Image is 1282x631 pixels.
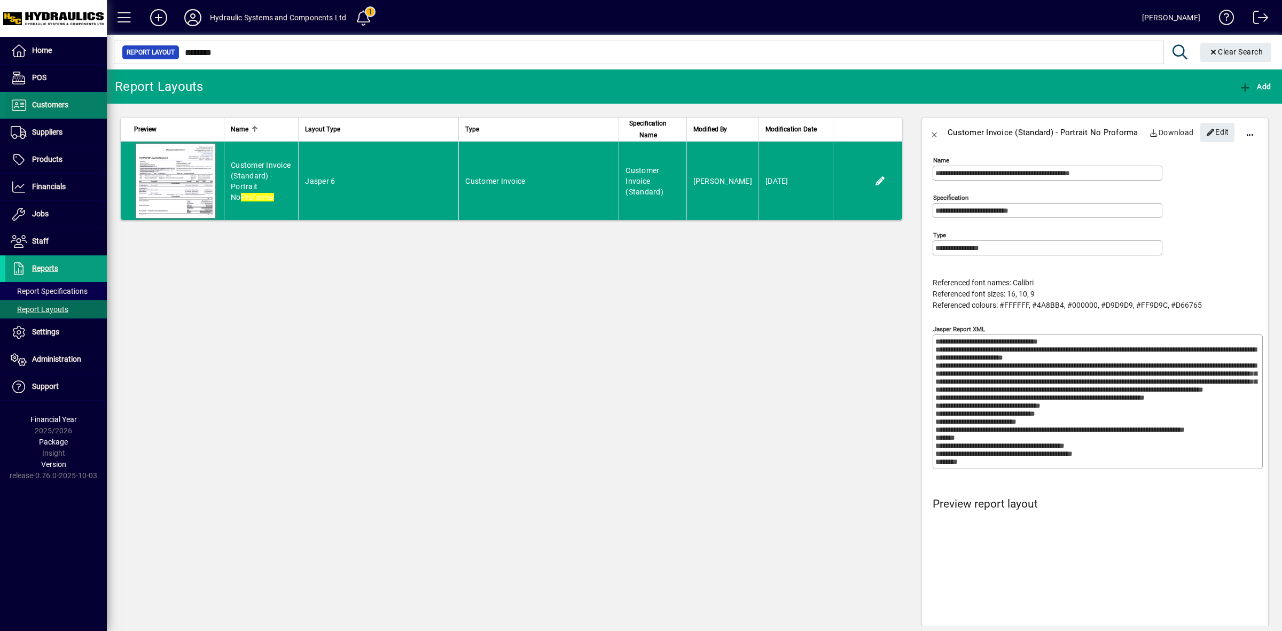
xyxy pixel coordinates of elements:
[5,282,107,300] a: Report Specifications
[933,290,1035,298] span: Referenced font sizes: 16, 10, 9
[626,118,670,141] span: Specification Name
[115,78,204,95] div: Report Layouts
[626,166,663,196] span: Customer Invoice (Standard)
[5,65,107,91] a: POS
[11,287,88,295] span: Report Specifications
[765,123,826,135] div: Modification Date
[231,123,292,135] div: Name
[465,123,479,135] span: Type
[32,209,49,218] span: Jobs
[134,123,157,135] span: Preview
[1200,123,1234,142] button: Edit
[933,301,1202,309] span: Referenced colours: #FFFFFF, #4A8BB4, #000000, #D9D9D9, #FF9D9C, #D66765
[922,120,948,145] button: Back
[948,124,1138,141] div: Customer Invoice (Standard) - Portrait No Proforma
[1145,123,1198,142] a: Download
[305,177,335,185] span: Jasper 6
[1237,120,1263,145] button: More options
[176,8,210,27] button: Profile
[1245,2,1269,37] a: Logout
[32,100,68,109] span: Customers
[32,128,62,136] span: Suppliers
[759,142,833,220] td: [DATE]
[5,37,107,64] a: Home
[5,228,107,255] a: Staff
[5,201,107,228] a: Jobs
[5,174,107,200] a: Financials
[933,497,1263,511] h4: Preview report layout
[933,157,949,164] mat-label: Name
[5,373,107,400] a: Support
[127,47,175,58] span: Report Layout
[933,325,985,333] mat-label: Jasper Report XML
[32,328,59,336] span: Settings
[626,118,679,141] div: Specification Name
[32,46,52,54] span: Home
[1211,2,1234,37] a: Knowledge Base
[1142,9,1200,26] div: [PERSON_NAME]
[30,415,77,424] span: Financial Year
[5,346,107,373] a: Administration
[32,155,62,163] span: Products
[231,161,291,201] span: Customer Invoice (Standard) - Portrait No
[465,177,525,185] span: Customer Invoice
[465,123,612,135] div: Type
[933,194,968,201] mat-label: Specification
[1239,82,1271,91] span: Add
[241,193,274,201] em: Proforma
[765,123,817,135] span: Modification Date
[1209,48,1263,56] span: Clear Search
[693,123,727,135] span: Modified By
[305,123,452,135] div: Layout Type
[41,460,66,469] span: Version
[32,73,46,82] span: POS
[32,382,59,391] span: Support
[872,173,889,190] button: Edit
[32,264,58,272] span: Reports
[1200,43,1272,62] button: Clear
[210,9,346,26] div: Hydraulic Systems and Components Ltd
[5,119,107,146] a: Suppliers
[32,355,81,363] span: Administration
[5,146,107,173] a: Products
[1206,123,1229,141] span: Edit
[39,438,68,446] span: Package
[933,231,946,239] mat-label: Type
[231,123,248,135] span: Name
[933,278,1034,287] span: Referenced font names: Calibri
[1150,124,1194,141] span: Download
[5,300,107,318] a: Report Layouts
[11,305,68,314] span: Report Layouts
[32,182,66,191] span: Financials
[693,177,752,185] span: [PERSON_NAME]
[5,319,107,346] a: Settings
[305,123,340,135] span: Layout Type
[5,92,107,119] a: Customers
[32,237,49,245] span: Staff
[142,8,176,27] button: Add
[1236,77,1273,96] button: Add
